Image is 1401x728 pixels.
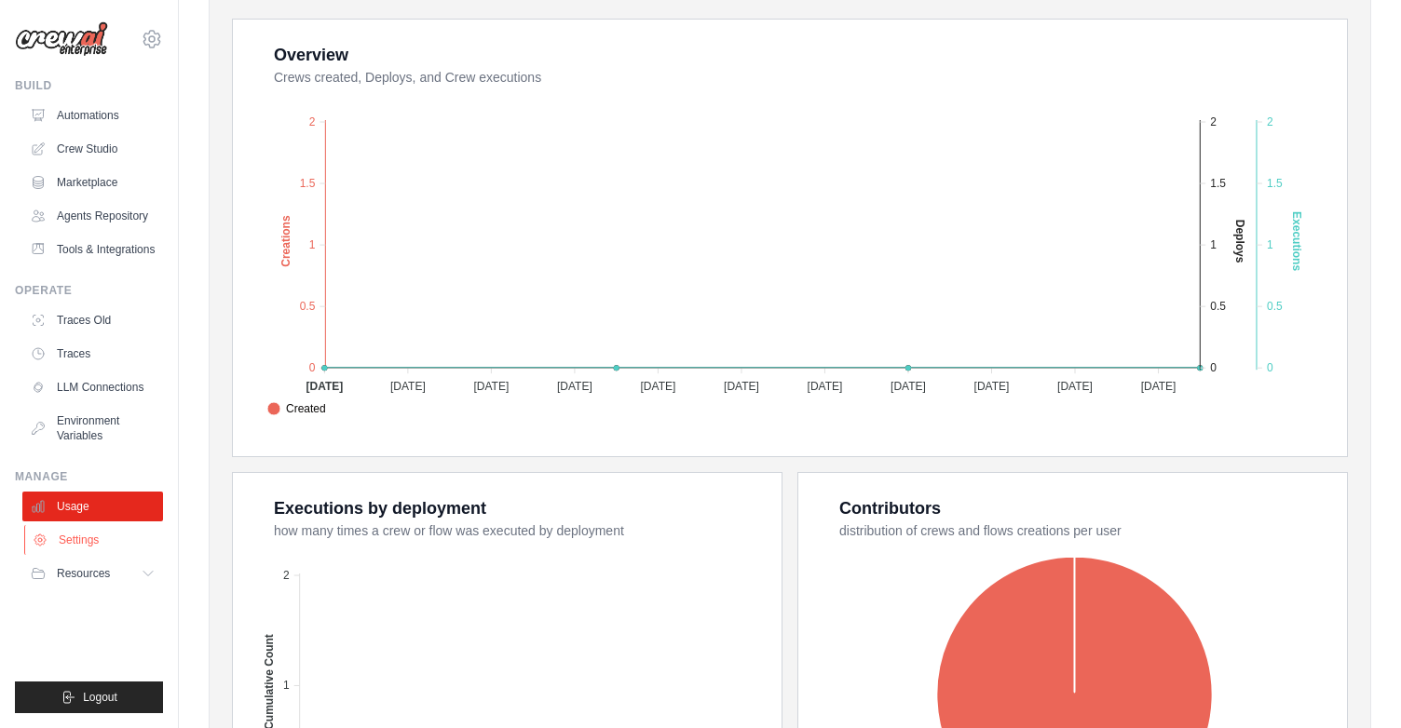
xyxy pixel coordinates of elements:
[1267,115,1273,128] tspan: 2
[1210,177,1226,190] tspan: 1.5
[1057,380,1093,393] tspan: [DATE]
[1267,300,1283,313] tspan: 0.5
[22,372,163,402] a: LLM Connections
[557,380,592,393] tspan: [DATE]
[15,21,108,57] img: Logo
[22,492,163,521] a: Usage
[15,283,163,298] div: Operate
[473,380,509,393] tspan: [DATE]
[300,177,316,190] tspan: 1.5
[839,495,941,521] div: Contributors
[22,339,163,369] a: Traces
[309,115,316,128] tspan: 2
[300,300,316,313] tspan: 0.5
[309,361,316,374] tspan: 0
[22,134,163,164] a: Crew Studio
[974,380,1010,393] tspan: [DATE]
[839,521,1325,540] dt: distribution of crews and flows creations per user
[808,380,843,393] tspan: [DATE]
[1210,238,1217,251] tspan: 1
[274,42,348,68] div: Overview
[22,101,163,130] a: Automations
[15,469,163,484] div: Manage
[22,201,163,231] a: Agents Repository
[15,681,163,713] button: Logout
[15,78,163,93] div: Build
[891,380,926,393] tspan: [DATE]
[274,68,1325,87] dt: Crews created, Deploys, and Crew executions
[57,566,110,581] span: Resources
[1210,361,1217,374] tspan: 0
[309,238,316,251] tspan: 1
[1267,361,1273,374] tspan: 0
[390,380,426,393] tspan: [DATE]
[641,380,676,393] tspan: [DATE]
[1210,300,1226,313] tspan: 0.5
[83,690,117,705] span: Logout
[1267,177,1283,190] tspan: 1.5
[22,168,163,197] a: Marketplace
[1233,220,1246,263] text: Deploys
[1290,211,1303,271] text: Executions
[274,495,486,521] div: Executions by deployment
[22,305,163,335] a: Traces Old
[22,559,163,588] button: Resources
[283,569,290,582] tspan: 2
[1141,380,1177,393] tspan: [DATE]
[306,380,343,393] tspan: [DATE]
[22,235,163,264] a: Tools & Integrations
[1210,115,1217,128] tspan: 2
[267,400,326,417] span: Created
[1267,238,1273,251] tspan: 1
[274,521,759,540] dt: how many times a crew or flow was executed by deployment
[724,380,759,393] tspan: [DATE]
[279,215,292,267] text: Creations
[283,679,290,692] tspan: 1
[22,406,163,451] a: Environment Variables
[24,525,165,555] a: Settings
